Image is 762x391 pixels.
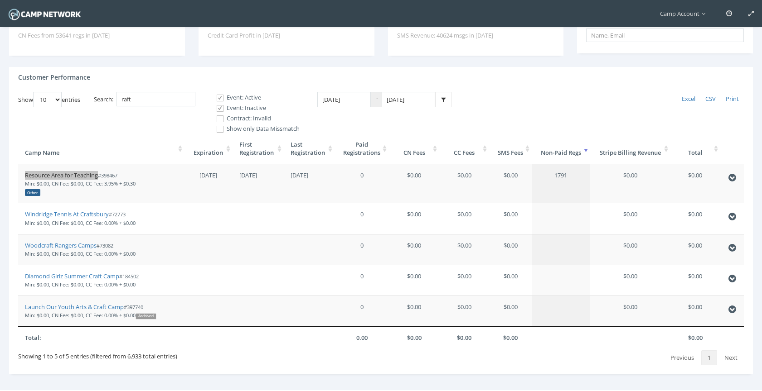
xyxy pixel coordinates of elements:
td: $0.00 [590,203,670,234]
td: [DATE] [233,164,284,203]
th: CN Fees: activate to sort column ascending [389,134,439,164]
td: $0.00 [439,234,490,265]
input: Name, Email [586,29,744,42]
span: Excel [682,95,695,103]
td: $0.00 [670,265,721,296]
th: Camp Name: activate to sort column ascending [18,134,184,164]
td: $0.00 [489,203,532,234]
td: $0.00 [590,234,670,265]
td: $0.00 [670,234,721,265]
td: 1791 [532,164,590,203]
a: 1 [701,350,717,366]
label: Search: [94,92,195,107]
td: $0.00 [389,234,439,265]
td: $0.00 [389,164,439,203]
td: 0 [335,265,389,296]
th: Total: activate to sort column ascending [670,134,721,164]
select: Showentries [33,92,62,107]
label: Contract: Invalid [209,114,300,123]
th: Expiration: activate to sort column ascending [184,134,233,164]
td: $0.00 [439,203,490,234]
span: [DATE] [199,171,217,179]
td: $0.00 [389,296,439,326]
a: Woodcraft Rangers Camps [25,241,97,249]
small: #398467 Min: $0.00, CN Fee: $0.00, CC Fee: 3.95% + $0.30 [25,172,136,195]
span: Print [726,95,739,103]
th: Stripe Billing Revenue: activate to sort column ascending [590,134,670,164]
a: Launch Our Youth Arts & Craft Camp [25,303,124,311]
td: $0.00 [489,296,532,326]
td: $0.00 [670,164,721,203]
div: Archived [136,313,156,319]
td: $0.00 [489,164,532,203]
span: CN Fees from 53641 regs in [DATE] [18,31,110,40]
label: Show only Data Missmatch [209,124,300,134]
a: Diamond Girlz Summer Craft Camp [25,272,119,280]
th: 0.00 [335,326,389,349]
th: $0.00 [489,326,532,349]
span: Credit Card Profit in [DATE] [208,31,280,40]
h4: Customer Performance [18,74,90,81]
td: 0 [335,296,389,326]
span: - [371,92,382,108]
th: CC Fees: activate to sort column ascending [439,134,490,164]
img: Camp Network [7,6,83,22]
input: Date Range: From [317,92,371,108]
td: $0.00 [389,203,439,234]
td: $0.00 [670,296,721,326]
span: CSV [705,95,716,103]
td: $0.00 [670,203,721,234]
a: CSV [700,92,721,106]
a: Windridge Tennis At Craftsbury [25,210,109,218]
td: 0 [335,203,389,234]
th: SMS Fees: activate to sort column ascending [489,134,532,164]
th: Non-Paid Regs: activate to sort column ascending [532,134,590,164]
th: FirstRegistration: activate to sort column ascending [233,134,284,164]
td: $0.00 [590,164,670,203]
a: Next [718,350,744,366]
div: Other [25,189,40,196]
td: $0.00 [590,296,670,326]
th: $0.00 [670,326,721,349]
input: Search: [116,92,195,107]
td: $0.00 [439,164,490,203]
div: Showing 1 to 5 of 5 entries (filtered from 6,933 total entries) [18,349,177,361]
label: Event: Inactive [209,104,300,113]
td: $0.00 [439,296,490,326]
td: [DATE] [284,164,335,203]
td: $0.00 [439,265,490,296]
a: Print [721,92,744,106]
a: Resource Area for Teaching [25,171,98,179]
label: Show entries [18,92,80,107]
td: 0 [335,164,389,203]
span: SMS Revenue: 40624 msgs in [DATE] [397,31,493,40]
td: $0.00 [489,265,532,296]
a: Excel [677,92,700,106]
small: #72773 Min: $0.00, CN Fee: $0.00, CC Fee: 0.00% + $0.00 [25,211,136,226]
th: LastRegistration: activate to sort column ascending [284,134,335,164]
a: Previous [664,350,700,366]
th: $0.00 [439,326,490,349]
span: Camp Account [660,10,710,18]
th: Total: [18,326,184,349]
td: $0.00 [489,234,532,265]
th: $0.00 [389,326,439,349]
td: 0 [335,234,389,265]
input: Date Range: To [382,92,435,108]
td: $0.00 [590,265,670,296]
label: Event: Active [209,93,300,102]
td: $0.00 [389,265,439,296]
th: PaidRegistrations: activate to sort column ascending [335,134,389,164]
